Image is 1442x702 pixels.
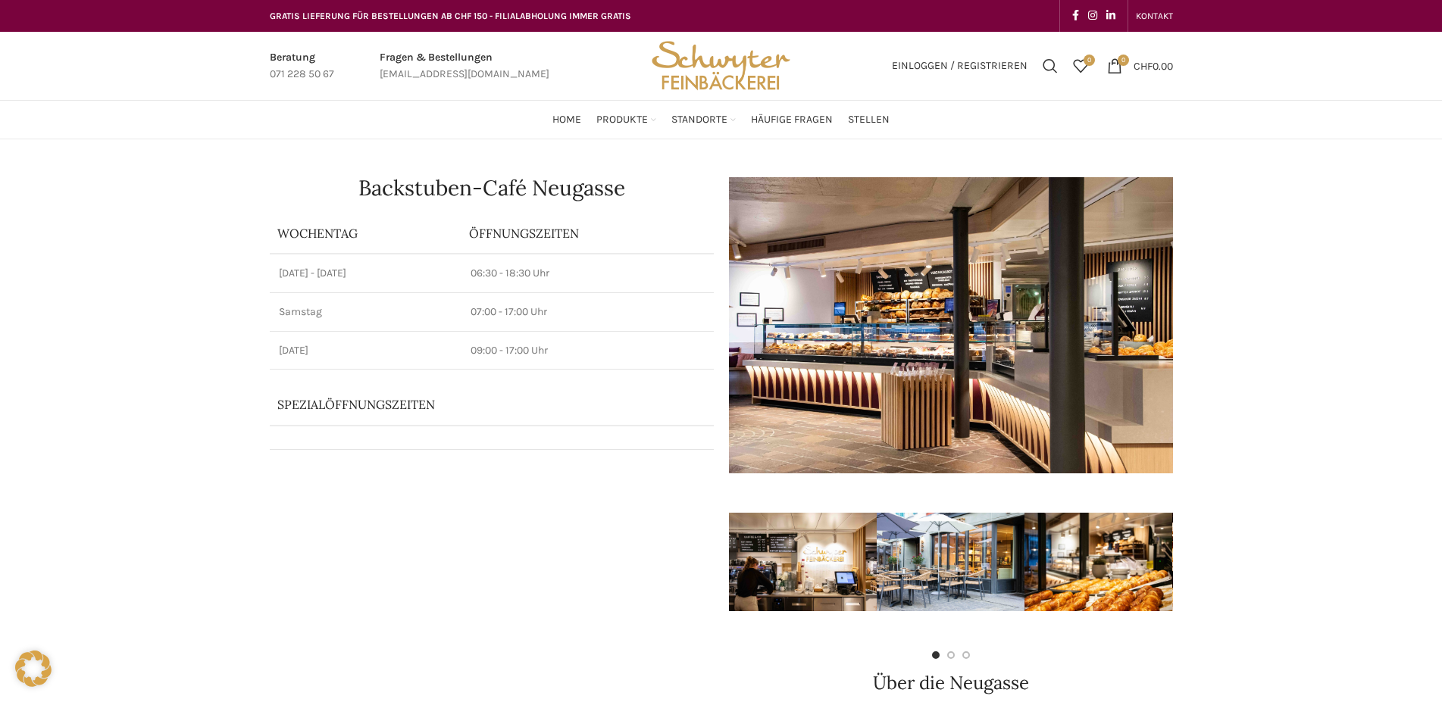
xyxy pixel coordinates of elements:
[1099,51,1181,81] a: 0 CHF0.00
[884,51,1035,81] a: Einloggen / Registrieren
[277,396,664,413] p: Spezialöffnungszeiten
[932,651,940,659] li: Go to slide 1
[1172,513,1320,611] img: schwyter-10
[877,513,1024,611] img: schwyter-61
[1136,1,1173,31] a: KONTAKT
[1084,55,1095,66] span: 0
[277,225,455,242] p: Wochentag
[848,105,890,135] a: Stellen
[279,304,453,320] p: Samstag
[279,343,453,358] p: [DATE]
[471,266,704,281] p: 06:30 - 18:30 Uhr
[729,674,1173,692] h2: Über die Neugasse
[1024,488,1172,636] div: 3 / 7
[279,266,453,281] p: [DATE] - [DATE]
[552,105,581,135] a: Home
[596,113,648,127] span: Produkte
[1134,59,1173,72] bdi: 0.00
[947,651,955,659] li: Go to slide 2
[552,113,581,127] span: Home
[1065,51,1096,81] a: 0
[262,105,1181,135] div: Main navigation
[671,105,736,135] a: Standorte
[1172,488,1320,636] div: 4 / 7
[751,113,833,127] span: Häufige Fragen
[471,343,704,358] p: 09:00 - 17:00 Uhr
[1084,5,1102,27] a: Instagram social link
[646,32,795,100] img: Bäckerei Schwyter
[892,61,1028,71] span: Einloggen / Registrieren
[962,651,970,659] li: Go to slide 3
[380,49,549,83] a: Infobox link
[646,58,795,71] a: Site logo
[1035,51,1065,81] a: Suchen
[1024,513,1172,611] img: schwyter-12
[469,225,705,242] p: ÖFFNUNGSZEITEN
[848,113,890,127] span: Stellen
[671,113,727,127] span: Standorte
[270,11,631,21] span: GRATIS LIEFERUNG FÜR BESTELLUNGEN AB CHF 150 - FILIALABHOLUNG IMMER GRATIS
[471,304,704,320] p: 07:00 - 17:00 Uhr
[596,105,656,135] a: Produkte
[1136,11,1173,21] span: KONTAKT
[1065,51,1096,81] div: Meine Wunschliste
[729,513,877,611] img: schwyter-17
[751,105,833,135] a: Häufige Fragen
[1118,55,1129,66] span: 0
[1134,59,1153,72] span: CHF
[270,177,714,198] h1: Backstuben-Café Neugasse
[877,488,1024,636] div: 2 / 7
[270,49,334,83] a: Infobox link
[1128,1,1181,31] div: Secondary navigation
[1102,5,1120,27] a: Linkedin social link
[1068,5,1084,27] a: Facebook social link
[729,488,877,636] div: 1 / 7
